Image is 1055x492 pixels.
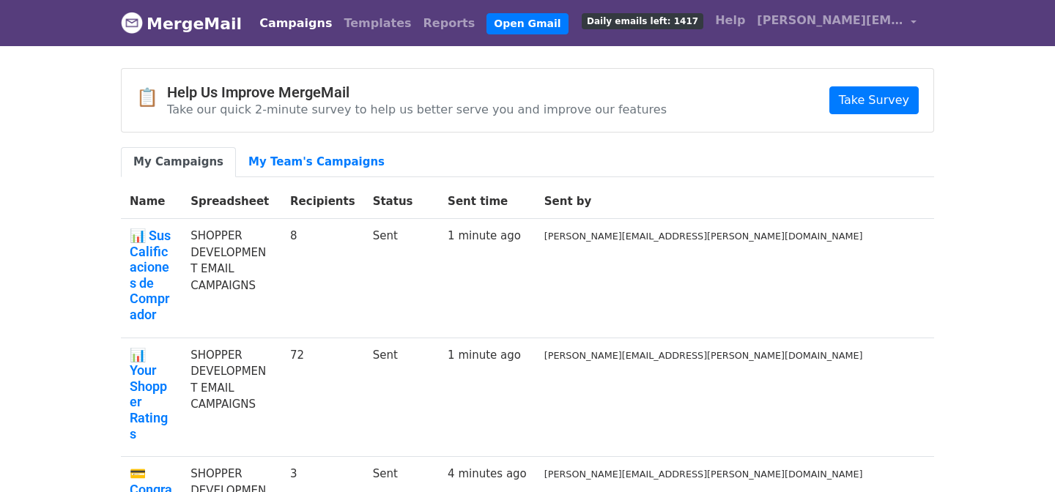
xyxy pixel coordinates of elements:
a: Reports [418,9,481,38]
th: Status [364,184,439,219]
a: [PERSON_NAME][EMAIL_ADDRESS][PERSON_NAME][DOMAIN_NAME] [751,6,922,40]
a: Take Survey [829,86,919,114]
a: 4 minutes ago [448,467,527,480]
span: [PERSON_NAME][EMAIL_ADDRESS][PERSON_NAME][DOMAIN_NAME] [757,12,903,29]
a: 1 minute ago [448,348,521,362]
th: Sent time [439,184,536,219]
small: [PERSON_NAME][EMAIL_ADDRESS][PERSON_NAME][DOMAIN_NAME] [544,350,863,361]
span: 📋 [136,87,167,108]
th: Sent by [536,184,872,219]
p: Take our quick 2-minute survey to help us better serve you and improve our features [167,102,667,117]
a: Open Gmail [486,13,568,34]
th: Spreadsheet [182,184,281,219]
a: My Team's Campaigns [236,147,397,177]
a: Daily emails left: 1417 [576,6,709,35]
iframe: Chat Widget [982,422,1055,492]
th: Name [121,184,182,219]
img: MergeMail logo [121,12,143,34]
td: Sent [364,219,439,338]
td: Sent [364,338,439,457]
small: [PERSON_NAME][EMAIL_ADDRESS][PERSON_NAME][DOMAIN_NAME] [544,469,863,480]
td: SHOPPER DEVELOPMENT EMAIL CAMPAIGNS [182,338,281,457]
th: Recipients [281,184,364,219]
td: SHOPPER DEVELOPMENT EMAIL CAMPAIGNS [182,219,281,338]
a: 📊 Your Shopper Ratings [130,347,173,442]
a: MergeMail [121,8,242,39]
a: Templates [338,9,417,38]
a: 1 minute ago [448,229,521,242]
a: 📊 Sus Calificaciones de Comprador [130,228,173,323]
small: [PERSON_NAME][EMAIL_ADDRESS][PERSON_NAME][DOMAIN_NAME] [544,231,863,242]
h4: Help Us Improve MergeMail [167,83,667,101]
a: My Campaigns [121,147,236,177]
td: 8 [281,219,364,338]
td: 72 [281,338,364,457]
span: Daily emails left: 1417 [582,13,703,29]
a: Campaigns [253,9,338,38]
a: Help [709,6,751,35]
